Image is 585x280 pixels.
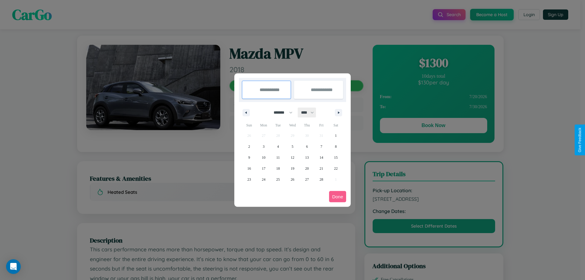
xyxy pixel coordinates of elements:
[256,163,271,174] button: 17
[285,174,300,185] button: 26
[242,120,256,130] span: Sun
[291,163,294,174] span: 19
[291,174,294,185] span: 26
[329,191,346,202] button: Done
[335,141,337,152] span: 8
[242,141,256,152] button: 2
[306,141,308,152] span: 6
[285,120,300,130] span: Wed
[6,259,21,274] div: Open Intercom Messenger
[314,120,328,130] span: Fri
[242,174,256,185] button: 23
[271,163,285,174] button: 18
[285,141,300,152] button: 5
[300,163,314,174] button: 20
[256,120,271,130] span: Mon
[256,174,271,185] button: 24
[262,163,265,174] span: 17
[285,152,300,163] button: 12
[242,152,256,163] button: 9
[256,141,271,152] button: 3
[247,163,251,174] span: 16
[248,152,250,163] span: 9
[285,163,300,174] button: 19
[247,174,251,185] span: 23
[271,120,285,130] span: Tue
[276,152,280,163] span: 11
[248,141,250,152] span: 2
[321,141,322,152] span: 7
[300,141,314,152] button: 6
[305,152,309,163] span: 13
[578,128,582,152] div: Give Feedback
[329,163,343,174] button: 22
[263,141,264,152] span: 3
[314,163,328,174] button: 21
[300,152,314,163] button: 13
[242,163,256,174] button: 16
[300,120,314,130] span: Thu
[314,174,328,185] button: 28
[271,174,285,185] button: 25
[334,163,338,174] span: 22
[271,152,285,163] button: 11
[276,174,280,185] span: 25
[262,152,265,163] span: 10
[276,163,280,174] span: 18
[262,174,265,185] span: 24
[271,141,285,152] button: 4
[320,163,323,174] span: 21
[314,141,328,152] button: 7
[329,130,343,141] button: 1
[305,163,309,174] span: 20
[305,174,309,185] span: 27
[320,152,323,163] span: 14
[329,141,343,152] button: 8
[300,174,314,185] button: 27
[256,152,271,163] button: 10
[291,152,294,163] span: 12
[314,152,328,163] button: 14
[335,130,337,141] span: 1
[334,152,338,163] span: 15
[277,141,279,152] span: 4
[320,174,323,185] span: 28
[329,120,343,130] span: Sat
[292,141,293,152] span: 5
[329,152,343,163] button: 15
